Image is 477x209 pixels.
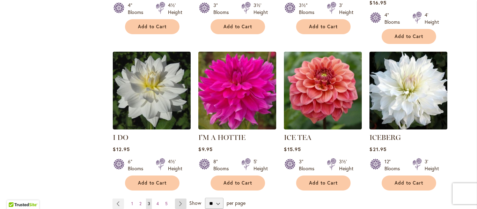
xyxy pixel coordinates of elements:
div: 4' Height [425,12,439,25]
a: 1 [130,199,135,209]
button: Add to Cart [125,19,179,34]
div: 3" Blooms [213,2,233,16]
div: 3' Height [425,158,439,172]
span: Add to Cart [395,33,423,39]
div: 5' Height [254,158,268,172]
a: ICE TEA [284,124,362,131]
a: 2 [138,199,143,209]
a: I'M A HOTTIE [198,133,245,142]
div: 4" Blooms [384,12,404,25]
a: 4 [155,199,161,209]
div: 3½' Height [339,158,353,172]
span: Add to Cart [138,24,167,30]
button: Add to Cart [382,29,436,44]
a: I DO [113,133,128,142]
iframe: Launch Accessibility Center [5,184,25,204]
div: 6" Blooms [128,158,147,172]
span: $9.95 [198,146,212,152]
button: Add to Cart [382,176,436,191]
button: Add to Cart [211,176,265,191]
span: Add to Cart [309,180,338,186]
span: per page [227,200,245,206]
span: 3 [148,201,150,206]
div: 3½' Height [254,2,268,16]
a: ICE TEA [284,133,311,142]
div: 4" Blooms [128,2,147,16]
button: Add to Cart [296,19,351,34]
span: Add to Cart [223,180,252,186]
a: ICEBERG [369,124,447,131]
span: Show [189,200,201,206]
button: Add to Cart [125,176,179,191]
div: 12" Blooms [384,158,404,172]
span: Add to Cart [138,180,167,186]
a: ICEBERG [369,133,401,142]
div: 3' Height [339,2,353,16]
span: 1 [131,201,133,206]
a: I DO [113,124,191,131]
img: I'm A Hottie [198,52,276,129]
button: Add to Cart [211,19,265,34]
span: 5 [165,201,168,206]
div: 3½" Blooms [299,2,318,16]
span: $21.95 [369,146,386,152]
span: Add to Cart [395,180,423,186]
div: 3" Blooms [299,158,318,172]
a: I'm A Hottie [198,124,276,131]
span: 2 [139,201,141,206]
div: 4½' Height [168,158,182,172]
span: $15.95 [284,146,301,152]
span: Add to Cart [223,24,252,30]
div: 4½' Height [168,2,182,16]
a: 5 [163,199,169,209]
img: ICE TEA [284,52,362,129]
span: Add to Cart [309,24,338,30]
span: 4 [156,201,159,206]
img: I DO [113,52,191,129]
span: $12.95 [113,146,130,152]
button: Add to Cart [296,176,351,191]
img: ICEBERG [369,52,447,129]
div: 8" Blooms [213,158,233,172]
